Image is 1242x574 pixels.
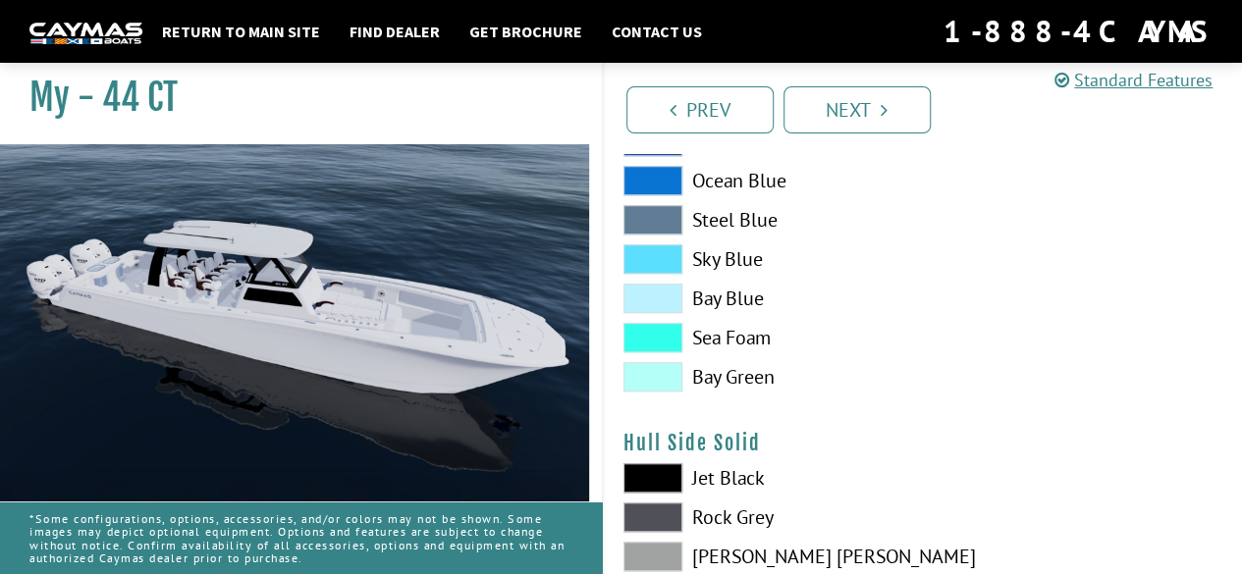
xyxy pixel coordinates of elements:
[623,463,903,493] label: Jet Black
[623,431,1223,455] h4: Hull Side Solid
[623,502,903,532] label: Rock Grey
[944,10,1213,53] div: 1-888-4CAYMAS
[623,362,903,391] label: Bay Green
[623,284,903,313] label: Bay Blue
[1054,69,1213,91] a: Standard Features
[623,205,903,235] label: Steel Blue
[623,244,903,274] label: Sky Blue
[623,323,903,352] label: Sea Foam
[152,19,330,44] a: Return to main site
[340,19,450,44] a: Find Dealer
[783,86,931,133] a: Next
[29,23,142,43] img: white-logo-c9c8dbefe5ff5ceceb0f0178aa75bf4bb51f6bca0971e226c86eb53dfe498488.png
[459,19,592,44] a: Get Brochure
[626,86,774,133] a: Prev
[623,542,903,571] label: [PERSON_NAME] [PERSON_NAME]
[29,502,572,574] p: *Some configurations, options, accessories, and/or colors may not be shown. Some images may depic...
[623,166,903,195] label: Ocean Blue
[29,76,553,120] h1: My - 44 CT
[602,19,712,44] a: Contact Us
